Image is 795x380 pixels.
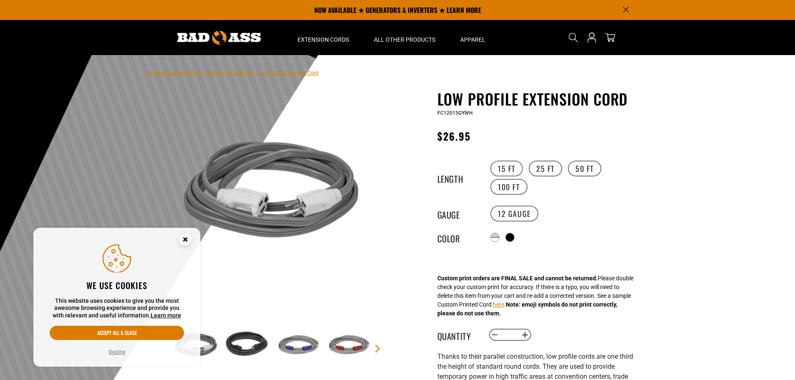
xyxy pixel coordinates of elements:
a: Next [374,345,382,353]
p: This website uses cookies to give you the most awesome browsing experience and provide you with r... [50,297,184,320]
img: grey & red [323,321,372,370]
span: Low Profile Extension Cord [258,70,318,76]
legend: Gauge [437,208,479,219]
span: Apparel [460,36,485,43]
img: Grey & Blue [273,321,321,370]
img: grey & white [172,92,373,293]
button: Accept all & close [50,326,184,340]
strong: Note: emoji symbols do not print correctly, please do not use them. [437,301,617,317]
span: All Other Products [374,36,435,43]
label: 50 FT [568,161,601,176]
summary: Extension Cords [285,20,361,55]
summary: Search [567,31,580,44]
span: $26.95 [437,128,471,143]
div: Please double check your custom print for accuracy. If there is a typo, you will need to delete t... [437,274,633,318]
span: › [255,70,256,76]
span: FC12015GYWH [437,110,473,116]
h1: Low Profile Extension Cord [437,90,642,108]
label: 100 FT [490,179,527,195]
legend: Length [437,172,479,183]
a: Bad Ass Extension Cords [147,70,204,76]
label: Quantity [437,330,479,340]
a: Learn more [151,312,181,319]
summary: All Other Products [361,20,448,55]
button: Decline [106,348,128,356]
h2: We use cookies [50,280,184,291]
label: 15 FT [490,161,523,176]
strong: Custom print orders are FINAL SALE and cannot be returned. [437,275,598,282]
legend: Color [437,232,479,243]
img: black [222,321,271,370]
span: Extension Cords [298,36,349,43]
label: 12 Gauge [490,206,538,221]
aside: Cookie Consent [33,228,200,367]
button: here [493,300,504,309]
nav: breadcrumbs [147,68,318,78]
a: Return to Collection [209,70,253,76]
span: › [205,70,207,76]
label: 25 FT [529,161,562,176]
img: Bad Ass Extension Cords [177,31,261,45]
summary: Apparel [448,20,498,55]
